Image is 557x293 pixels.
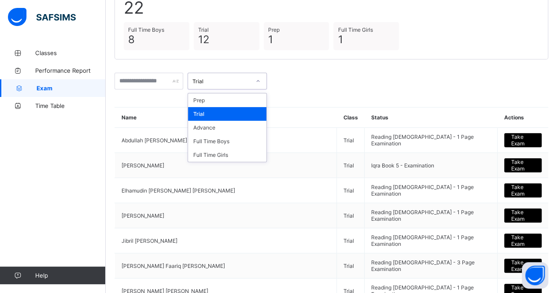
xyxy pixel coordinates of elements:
[337,253,365,278] td: Trial
[115,203,337,228] td: [PERSON_NAME]
[498,108,548,128] th: Actions
[365,178,498,203] td: Reading [DEMOGRAPHIC_DATA] - 1 Page Examination
[511,259,535,272] span: Take Exam
[188,107,266,121] div: Trial
[188,93,266,107] div: Prep
[115,253,337,278] td: [PERSON_NAME] Faariq [PERSON_NAME]
[37,85,106,92] span: Exam
[268,33,325,46] span: 1
[188,148,266,162] div: Full Time Girls
[188,134,266,148] div: Full Time Boys
[511,184,535,197] span: Take Exam
[192,78,251,85] div: Trial
[188,121,266,134] div: Advance
[128,26,185,33] span: Full Time Boys
[35,102,106,109] span: Time Table
[337,178,365,203] td: Trial
[337,128,365,153] td: Trial
[522,262,548,289] button: Open asap
[365,253,498,278] td: Reading [DEMOGRAPHIC_DATA] - 3 Page Examination
[198,33,255,46] span: 12
[35,272,105,279] span: Help
[365,128,498,153] td: Reading [DEMOGRAPHIC_DATA] - 1 Page Examination
[35,49,106,56] span: Classes
[115,108,337,128] th: Name
[8,8,76,26] img: safsims
[365,108,498,128] th: Status
[365,153,498,178] td: Iqra Book 5 - Examination
[337,203,365,228] td: Trial
[268,26,325,33] span: Prep
[511,134,535,147] span: Take Exam
[115,178,337,203] td: Elhamudin [PERSON_NAME] [PERSON_NAME]
[128,33,185,46] span: 8
[337,228,365,253] td: Trial
[511,234,535,247] span: Take Exam
[338,33,395,46] span: 1
[511,159,535,172] span: Take Exam
[337,153,365,178] td: Trial
[198,26,255,33] span: Trial
[115,153,337,178] td: [PERSON_NAME]
[115,228,337,253] td: Jibril [PERSON_NAME]
[337,108,365,128] th: Class
[338,26,395,33] span: Full Time Girls
[115,128,337,153] td: Abdullah [PERSON_NAME] [PERSON_NAME]
[35,67,106,74] span: Performance Report
[365,228,498,253] td: Reading [DEMOGRAPHIC_DATA] - 1 Page Examination
[511,209,535,222] span: Take Exam
[365,203,498,228] td: Reading [DEMOGRAPHIC_DATA] - 1 Page Examination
